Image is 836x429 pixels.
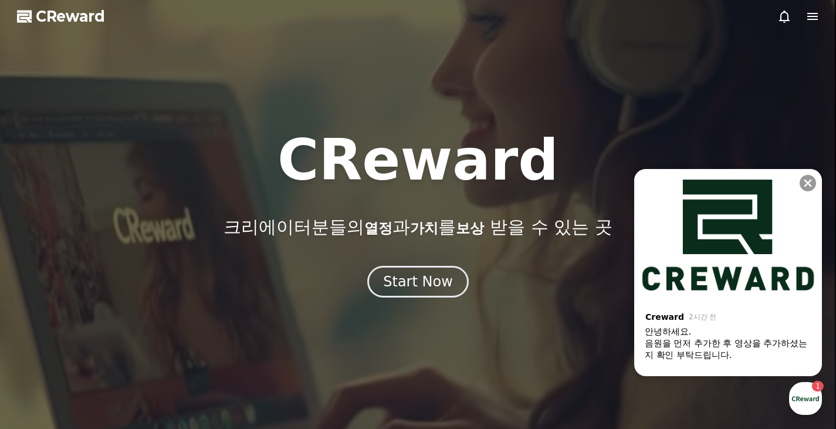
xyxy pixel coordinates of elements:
[119,331,123,340] span: 1
[383,272,453,291] div: Start Now
[367,278,469,289] a: Start Now
[224,217,612,238] p: 크리에이터분들의 과 를 받을 수 있는 곳
[4,332,77,361] a: 홈
[367,266,469,298] button: Start Now
[181,349,195,359] span: 설정
[107,350,121,359] span: 대화
[36,7,105,26] span: CReward
[17,7,105,26] a: CReward
[456,220,484,237] span: 보상
[277,132,559,188] h1: CReward
[37,349,44,359] span: 홈
[410,220,438,237] span: 가치
[151,332,225,361] a: 설정
[77,332,151,361] a: 1대화
[364,220,392,237] span: 열정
